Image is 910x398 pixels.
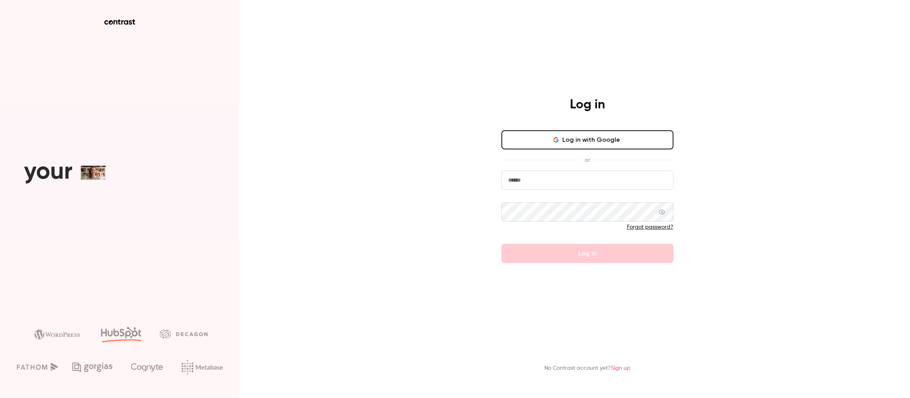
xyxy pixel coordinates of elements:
[160,329,207,338] img: decagon
[544,364,630,373] p: No Contrast account yet?
[627,224,673,230] a: Forgot password?
[581,156,594,164] span: or
[501,130,673,149] button: Log in with Google
[611,365,630,371] a: Sign up
[570,97,605,113] h4: Log in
